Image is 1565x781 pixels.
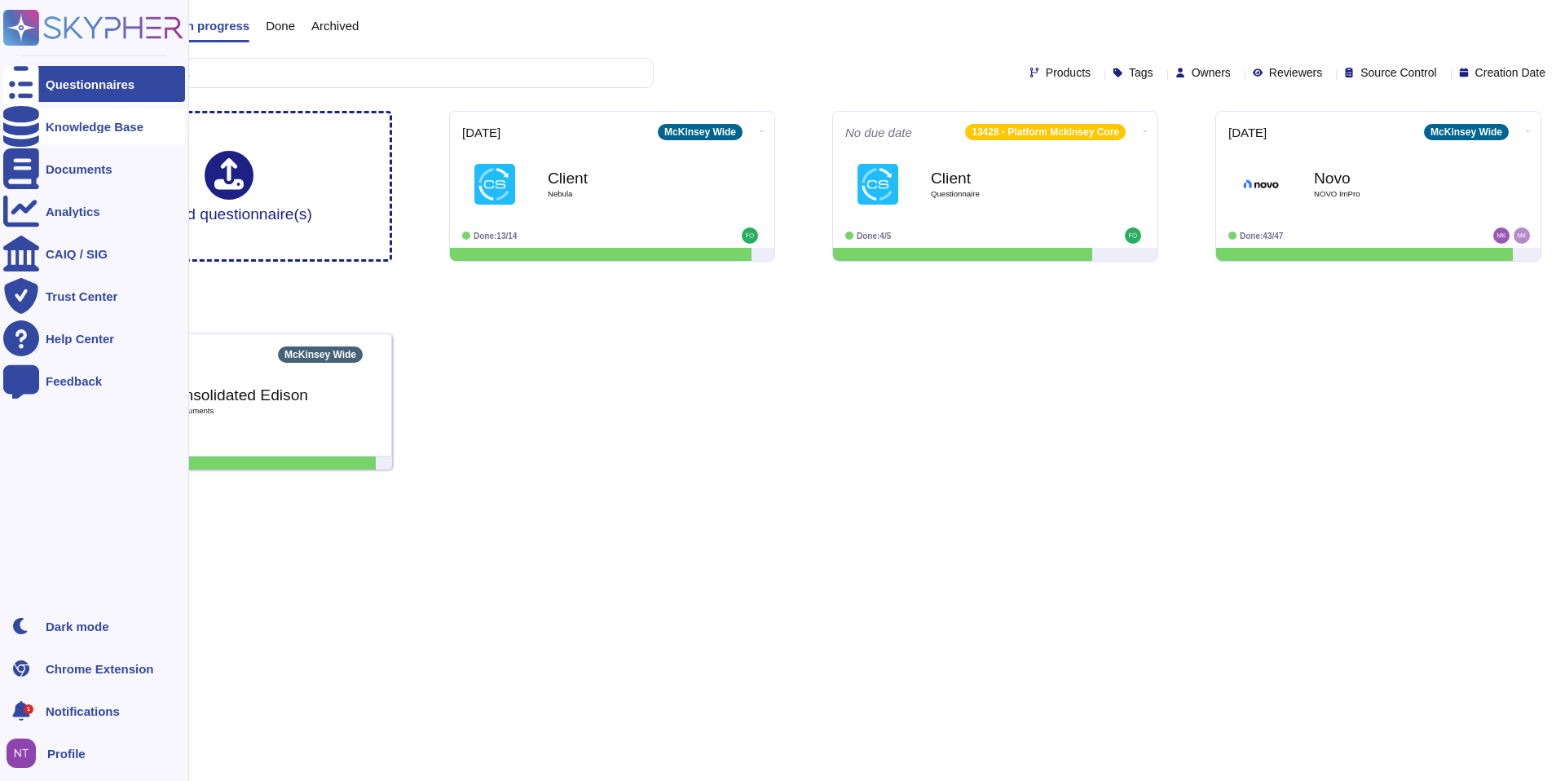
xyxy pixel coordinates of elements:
span: No due date [845,126,912,139]
a: Questionnaires [3,66,185,102]
div: Trust Center [46,290,117,302]
a: Analytics [3,193,185,229]
img: Logo [1241,164,1281,205]
div: McKinsey Wide [1424,124,1509,140]
div: 1 [24,704,33,714]
img: user [1514,227,1530,244]
span: Source Control [1360,67,1436,78]
div: McKinsey Wide [278,346,363,363]
div: CAIQ / SIG [46,248,108,260]
b: Consolidated Edison [165,387,328,403]
a: Trust Center [3,278,185,314]
span: Notifications [46,705,120,717]
a: Feedback [3,363,185,399]
img: user [7,739,36,768]
span: In progress [183,20,249,32]
img: user [1125,227,1141,244]
img: Logo [857,164,898,205]
div: Documents [46,163,112,175]
a: Chrome Extension [3,651,185,686]
button: user [3,735,47,771]
a: CAIQ / SIG [3,236,185,271]
span: Done: 4/5 [857,232,891,240]
div: Help Center [46,333,114,345]
span: [DATE] [462,126,500,139]
b: Client [548,170,711,186]
span: Products [1046,67,1091,78]
div: Chrome Extension [46,663,154,675]
span: NOVO ImPro [1314,190,1477,198]
div: 13428 - Platform Mckinsey Core [965,124,1126,140]
span: Profile [47,748,86,760]
span: Nebula [548,190,711,198]
span: Done: 43/47 [1240,232,1283,240]
a: Documents [3,151,185,187]
div: Upload questionnaire(s) [146,151,312,222]
span: Done: 13/14 [474,232,517,240]
span: Reviewers [1269,67,1322,78]
div: Knowledge Base [46,121,143,133]
div: McKinsey Wide [658,124,743,140]
span: Done [266,20,295,32]
span: Creation Date [1475,67,1545,78]
img: user [1493,227,1510,244]
a: Help Center [3,320,185,356]
span: Questionnaire [931,190,1094,198]
div: Analytics [46,205,100,218]
input: Search by keywords [64,59,653,87]
img: user [742,227,758,244]
b: Client [931,170,1094,186]
div: Questionnaires [46,78,134,90]
div: Dark mode [46,620,109,633]
span: Owners [1192,67,1231,78]
span: Tags [1129,67,1153,78]
span: Archived [311,20,359,32]
span: [DATE] [1228,126,1267,139]
span: 11 document s [165,407,328,415]
a: Knowledge Base [3,108,185,144]
img: Logo [474,164,515,205]
div: Feedback [46,375,102,387]
b: Novo [1314,170,1477,186]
